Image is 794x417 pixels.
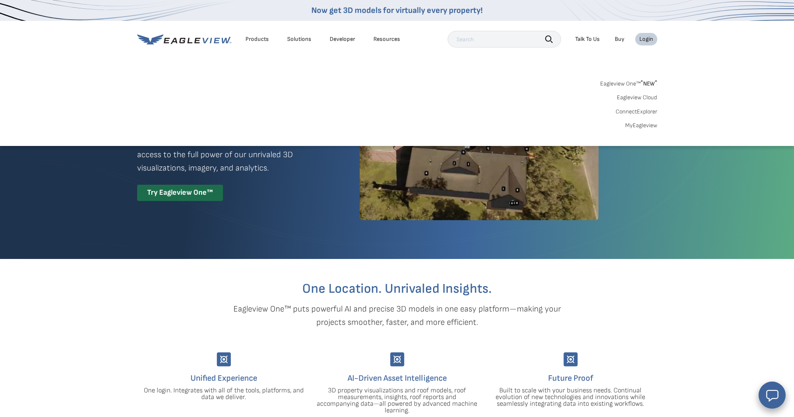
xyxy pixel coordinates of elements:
[287,35,311,43] div: Solutions
[448,31,561,48] input: Search
[625,122,657,129] a: MyEagleview
[600,78,657,87] a: Eagleview One™*NEW*
[245,35,269,43] div: Products
[639,35,653,43] div: Login
[137,185,223,201] div: Try Eagleview One™
[217,352,231,367] img: Group-9744.svg
[143,282,651,296] h2: One Location. Unrivaled Insights.
[317,372,478,385] h4: AI-Driven Asset Intelligence
[311,5,483,15] a: Now get 3D models for virtually every property!
[143,372,304,385] h4: Unified Experience
[575,35,600,43] div: Talk To Us
[616,108,657,116] a: ConnectExplorer
[617,94,657,101] a: Eagleview Cloud
[143,387,304,401] p: One login. Integrates with all of the tools, platforms, and data we deliver.
[759,382,786,409] button: Open chat window
[615,35,624,43] a: Buy
[330,35,355,43] a: Developer
[137,135,330,175] p: A premium digital experience that provides seamless access to the full power of our unrivaled 3D ...
[490,372,651,385] h4: Future Proof
[641,80,657,87] span: NEW
[219,302,576,329] p: Eagleview One™ puts powerful AI and precise 3D models in one easy platform—making your projects s...
[317,387,478,414] p: 3D property visualizations and roof models, roof measurements, insights, roof reports and accompa...
[564,352,578,367] img: Group-9744.svg
[490,387,651,407] p: Built to scale with your business needs. Continual evolution of new technologies and innovations ...
[373,35,400,43] div: Resources
[390,352,404,367] img: Group-9744.svg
